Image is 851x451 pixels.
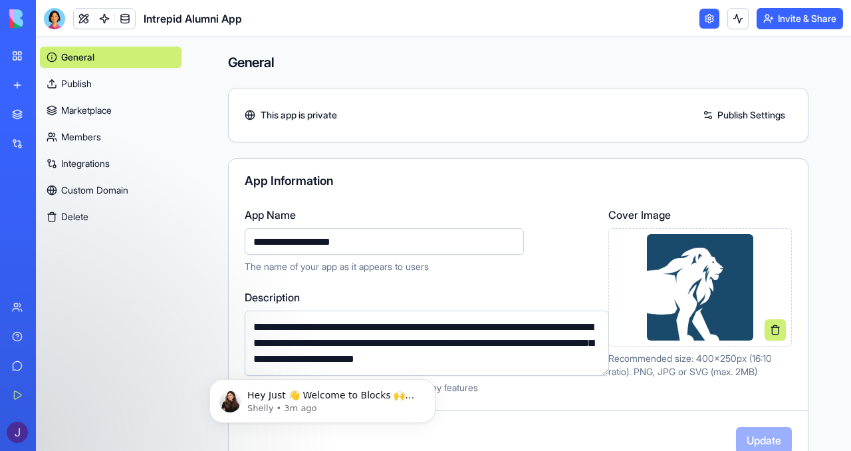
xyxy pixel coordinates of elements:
a: Publish Settings [696,104,792,126]
iframe: Intercom notifications message [189,351,455,444]
a: General [40,47,182,68]
a: Marketplace [40,100,182,121]
img: logo [9,9,92,28]
p: The name of your app as it appears to users [245,260,593,273]
img: ACg8ocLrkwYhUifNB5y68m6HU5y9UH6_5vZnxeKnPbtBr8Qv65BKuw=s96-c [7,422,28,443]
button: Invite & Share [757,8,843,29]
a: Custom Domain [40,180,182,201]
label: Description [245,289,609,305]
button: Delete [40,206,182,227]
div: App Information [245,175,792,187]
h4: General [228,53,809,72]
a: Members [40,126,182,148]
p: Recommended size: 400x250px (16:10 ratio). PNG, JPG or SVG (max. 2MB) [608,352,792,378]
label: App Name [245,207,593,223]
span: This app is private [261,108,337,122]
a: Publish [40,73,182,94]
span: Intrepid Alumni App [144,11,242,27]
label: Cover Image [608,207,792,223]
a: Integrations [40,153,182,174]
img: Preview [647,234,753,341]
